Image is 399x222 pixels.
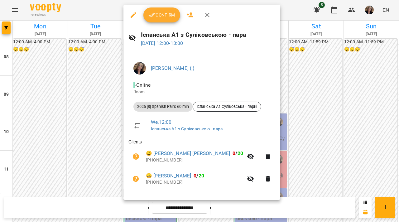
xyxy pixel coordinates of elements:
[151,126,223,131] a: Іспанська А1 з Суліковською - пара
[151,65,195,71] a: [PERSON_NAME] (і)
[146,172,191,180] a: 😀 [PERSON_NAME]
[238,150,243,156] span: 20
[133,89,270,95] p: Room
[233,150,243,156] b: /
[128,149,143,164] button: Unpaid. Bill the attendance?
[194,173,196,179] span: 0
[141,40,183,46] a: [DATE] 12:00-13:00
[143,7,180,22] button: Confirm
[233,150,235,156] span: 0
[128,139,275,192] ul: Clients
[133,104,193,109] span: 2025 [8] Spanish Pairs 60 min
[141,30,276,40] h6: Іспанська А1 з Суліковською - пара
[199,173,204,179] span: 20
[193,102,261,112] div: Іспанська А1 Суліковська - парні
[146,179,243,186] p: [PHONE_NUMBER]
[133,82,152,88] span: - Online
[146,150,230,157] a: 😀 [PERSON_NAME] [PERSON_NAME]
[128,171,143,186] button: Unpaid. Bill the attendance?
[146,157,243,163] p: [PHONE_NUMBER]
[133,62,146,75] img: 8f47c4fb47dca3af39e09fc286247f79.jpg
[151,119,171,125] a: We , 12:00
[194,173,204,179] b: /
[193,104,261,109] span: Іспанська А1 Суліковська - парні
[148,11,175,19] span: Confirm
